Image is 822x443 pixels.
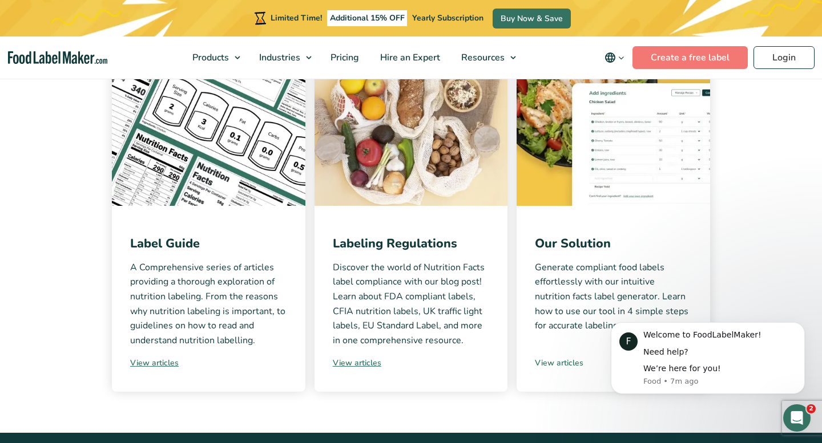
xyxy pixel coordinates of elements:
[594,305,822,412] iframe: Intercom notifications message
[189,51,230,64] span: Products
[377,51,441,64] span: Hire an Expert
[632,46,748,69] a: Create a free label
[333,235,457,252] a: Labeling Regulations
[333,357,490,369] a: View articles
[182,36,246,79] a: Products
[451,36,522,79] a: Resources
[535,357,692,369] a: View articles
[249,36,317,79] a: Industries
[327,51,360,64] span: Pricing
[753,46,815,69] a: Login
[517,43,710,206] img: recipe showing ingredients and quantities of a chicken salad
[370,36,448,79] a: Hire an Expert
[493,9,571,29] a: Buy Now & Save
[256,51,301,64] span: Industries
[412,13,483,23] span: Yearly Subscription
[458,51,506,64] span: Resources
[130,235,200,252] a: Label Guide
[130,261,287,348] p: A Comprehensive series of articles providing a thorough exploration of nutrition labeling. From t...
[112,43,305,206] img: different formats of nutrition facts labels
[271,13,322,23] span: Limited Time!
[327,10,408,26] span: Additional 15% OFF
[130,357,287,369] a: View articles
[535,261,692,334] p: Generate compliant food labels effortlessly with our intuitive nutrition facts label generator. L...
[783,404,811,432] iframe: Intercom live chat
[807,404,816,413] span: 2
[333,261,490,348] p: Discover the world of Nutrition Facts label compliance with our blog post! Learn about FDA compli...
[315,43,508,206] img: various healthy food items
[535,235,611,252] a: Our Solution
[320,36,367,79] a: Pricing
